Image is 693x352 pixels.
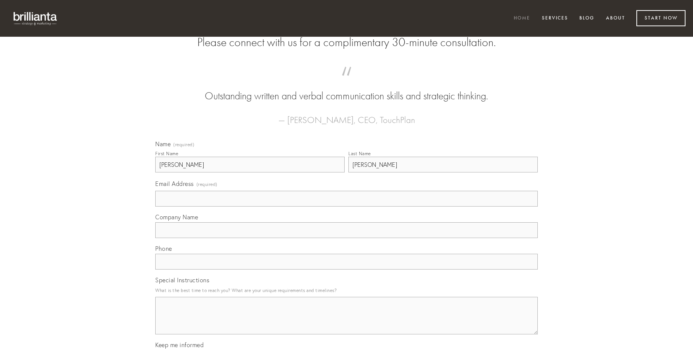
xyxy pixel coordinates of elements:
[155,285,538,295] p: What is the best time to reach you? What are your unique requirements and timelines?
[155,151,178,156] div: First Name
[155,245,172,252] span: Phone
[173,142,194,147] span: (required)
[155,35,538,49] h2: Please connect with us for a complimentary 30-minute consultation.
[167,103,526,127] figcaption: — [PERSON_NAME], CEO, TouchPlan
[537,12,573,25] a: Services
[155,276,209,284] span: Special Instructions
[167,74,526,103] blockquote: Outstanding written and verbal communication skills and strategic thinking.
[636,10,685,26] a: Start Now
[7,7,64,29] img: brillianta - research, strategy, marketing
[167,74,526,89] span: “
[155,140,171,148] span: Name
[155,180,194,187] span: Email Address
[509,12,535,25] a: Home
[155,341,204,349] span: Keep me informed
[601,12,630,25] a: About
[574,12,599,25] a: Blog
[348,151,371,156] div: Last Name
[196,179,217,189] span: (required)
[155,213,198,221] span: Company Name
